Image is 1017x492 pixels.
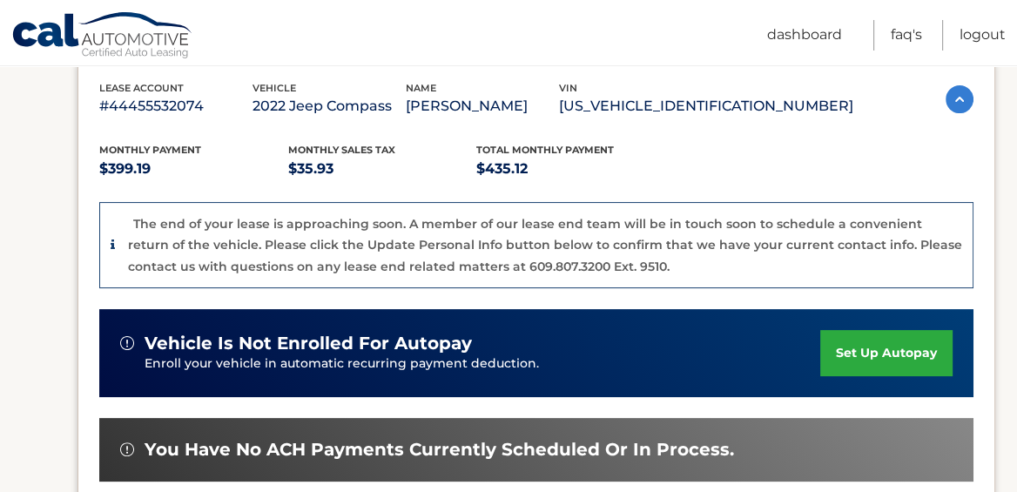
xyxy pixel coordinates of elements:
a: Cal Automotive [11,11,194,62]
span: vehicle is not enrolled for autopay [145,333,472,354]
p: $435.12 [476,157,665,181]
p: [PERSON_NAME] [406,94,559,118]
a: FAQ's [891,20,922,51]
a: Dashboard [767,20,842,51]
img: alert-white.svg [120,442,134,456]
img: alert-white.svg [120,336,134,350]
p: $35.93 [288,157,477,181]
span: lease account [99,82,184,94]
span: Monthly sales Tax [288,144,395,156]
a: set up autopay [820,330,953,376]
p: The end of your lease is approaching soon. A member of our lease end team will be in touch soon t... [128,216,962,274]
p: 2022 Jeep Compass [253,94,406,118]
img: accordion-active.svg [946,85,973,113]
p: [US_VEHICLE_IDENTIFICATION_NUMBER] [559,94,853,118]
a: Logout [960,20,1006,51]
span: You have no ACH payments currently scheduled or in process. [145,439,734,461]
p: #44455532074 [99,94,253,118]
span: vin [559,82,577,94]
span: name [406,82,436,94]
span: vehicle [253,82,296,94]
span: Total Monthly Payment [476,144,614,156]
p: $399.19 [99,157,288,181]
p: Enroll your vehicle in automatic recurring payment deduction. [145,354,820,374]
span: Monthly Payment [99,144,201,156]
